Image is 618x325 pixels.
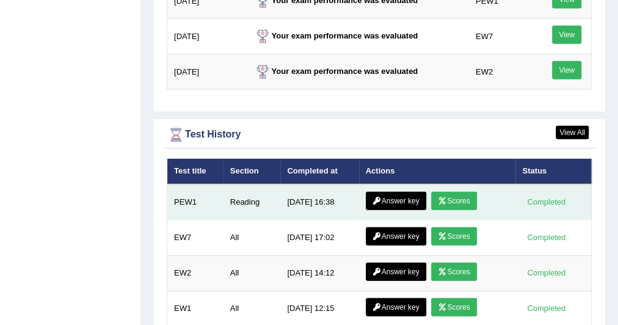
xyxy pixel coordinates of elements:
td: PEW1 [167,184,224,221]
div: Completed [522,267,570,280]
th: Status [515,159,591,184]
a: Scores [431,298,476,316]
td: [DATE] 16:38 [280,184,358,221]
a: Answer key [366,192,426,210]
a: Answer key [366,298,426,316]
td: [DATE] [167,54,247,90]
a: Answer key [366,263,426,281]
a: Scores [431,227,476,246]
td: Reading [224,184,281,221]
td: EW7 [469,19,518,54]
td: EW2 [167,255,224,291]
td: All [224,255,281,291]
a: Scores [431,192,476,210]
a: View [552,26,581,44]
th: Test title [167,159,224,184]
div: Test History [167,126,592,144]
div: Completed [522,302,570,315]
th: Completed at [280,159,358,184]
a: Answer key [366,227,426,246]
a: Scores [431,263,476,281]
td: [DATE] 17:02 [280,220,358,255]
td: EW7 [167,220,224,255]
td: [DATE] 14:12 [280,255,358,291]
a: View All [556,126,589,139]
a: View [552,61,581,79]
th: Section [224,159,281,184]
strong: Your exam performance was evaluated [253,67,418,76]
td: [DATE] [167,19,247,54]
th: Actions [359,159,516,184]
div: Completed [522,232,570,244]
td: EW2 [469,54,518,90]
div: Completed [522,196,570,209]
td: All [224,220,281,255]
strong: Your exam performance was evaluated [253,31,418,40]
